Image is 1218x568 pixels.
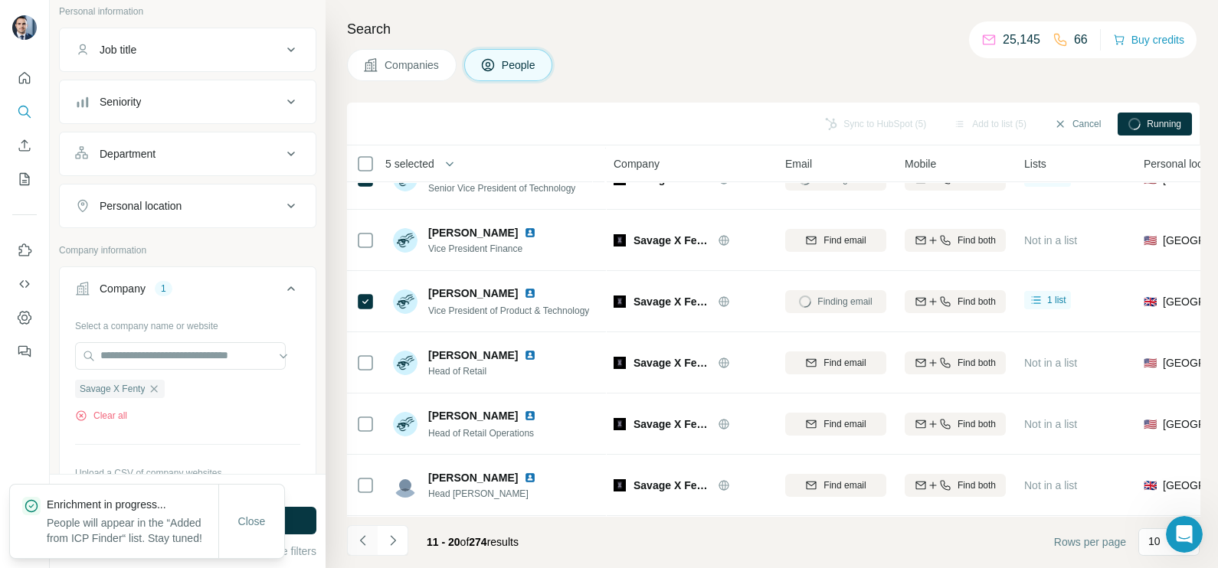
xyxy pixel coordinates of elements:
[347,18,1200,40] h4: Search
[100,146,156,162] div: Department
[1024,156,1046,171] span: Lists
[238,514,266,529] span: Close
[393,228,417,253] img: Avatar
[100,42,136,57] div: Job title
[197,431,286,462] button: Talk to Sales
[1047,293,1066,307] span: 1 list
[823,478,866,492] span: Find email
[428,487,542,501] span: Head [PERSON_NAME]
[958,233,996,247] span: Find both
[100,281,146,296] div: Company
[614,418,626,430] img: Logo of Savage X Fenty
[12,132,37,159] button: Enrich CSV
[524,410,536,422] img: LinkedIn logo
[823,356,866,370] span: Find email
[428,408,518,423] span: [PERSON_NAME]
[1166,516,1203,553] iframe: Intercom live chat
[823,233,866,247] span: Find email
[428,305,589,316] span: Vice President of Product & Technology
[1024,418,1077,430] span: Not in a list
[428,183,575,194] span: Senior Vice President of Technology
[47,515,218,546] p: People will appear in the “Added from ICP Finder“ list. Stay tuned!
[393,473,417,498] img: Avatar
[378,525,408,556] button: Navigate to next page
[60,135,316,172] button: Department
[393,351,417,375] img: Avatar
[1003,31,1040,49] p: 25,145
[393,412,417,436] img: Avatar
[905,413,1006,436] button: Find both
[958,478,996,492] span: Find both
[25,69,239,129] div: Hello ☀️ ​ Need help with Sales or Support? We've got you covered!
[59,243,316,257] p: Company information
[524,349,536,361] img: LinkedIn logo
[87,431,197,462] button: Contact Support
[427,536,519,548] span: results
[905,229,1006,252] button: Find both
[428,470,518,485] span: [PERSON_NAME]
[59,5,316,18] p: Personal information
[60,188,316,224] button: Personal location
[634,478,710,493] span: Savage X Fenty
[428,286,518,301] span: [PERSON_NAME]
[614,479,626,491] img: Logo of Savage X Fenty
[614,357,626,369] img: Logo of Savage X Fenty
[614,295,626,308] img: Logo of Savage X Fenty
[12,304,37,331] button: Dashboard
[1144,294,1157,309] span: 🇬🇧
[60,31,316,68] button: Job title
[60,270,316,313] button: Company1
[823,417,866,431] span: Find email
[1054,534,1126,550] span: Rows per page
[12,15,37,40] img: Avatar
[460,536,470,548] span: of
[905,290,1006,313] button: Find both
[1043,113,1112,135] button: Cancel
[269,6,296,34] div: Close
[44,8,68,33] img: Profile image for FinAI
[10,6,39,35] button: go back
[1113,29,1184,51] button: Buy credits
[80,382,145,396] span: Savage X Fenty
[1147,117,1181,131] span: Running
[1144,355,1157,371] span: 🇺🇸
[905,474,1006,497] button: Find both
[12,338,37,365] button: Feedback
[1024,357,1077,369] span: Not in a list
[75,466,300,480] p: Upload a CSV of company websites.
[524,472,536,484] img: LinkedIn logo
[385,156,434,171] span: 5 selected
[634,416,710,432] span: Savage X Fenty
[12,64,37,92] button: Quick start
[634,294,710,309] span: Savage X Fenty
[469,536,486,548] span: 274
[74,19,191,34] p: The team can also help
[240,6,269,35] button: Home
[427,536,460,548] span: 11 - 20
[1024,234,1077,246] span: Not in a list
[1074,31,1088,49] p: 66
[347,525,378,556] button: Navigate to previous page
[614,234,626,246] img: Logo of Savage X Fenty
[524,227,536,239] img: LinkedIn logo
[1144,233,1157,248] span: 🇺🇸
[12,270,37,298] button: Use Surfe API
[12,237,37,264] button: Use Surfe on LinkedIn
[905,156,936,171] span: Mobile
[785,229,886,252] button: Find email
[1144,478,1157,493] span: 🇬🇧
[12,60,251,138] div: Hello ☀️​Need help with Sales or Support? We've got you covered!FinAI • [DATE]
[25,141,90,150] div: FinAI • [DATE]
[524,287,536,299] img: LinkedIn logo
[75,409,127,423] button: Clear all
[785,413,886,436] button: Find email
[502,57,537,73] span: People
[1024,479,1077,491] span: Not in a list
[393,289,417,314] img: Avatar
[785,351,886,374] button: Find email
[155,282,172,295] div: 1
[428,348,518,363] span: [PERSON_NAME]
[614,156,660,171] span: Company
[428,242,542,256] span: Vice President Finance
[12,165,37,193] button: My lists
